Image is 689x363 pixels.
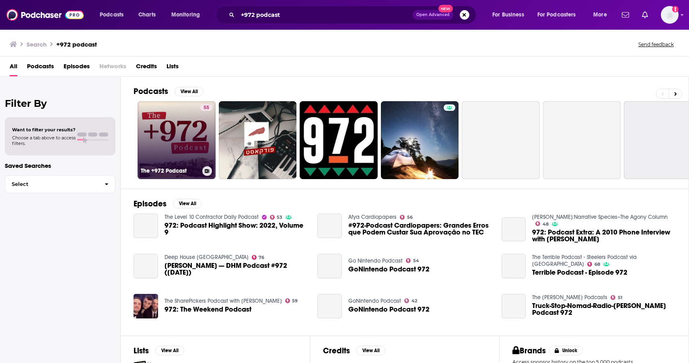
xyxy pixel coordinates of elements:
a: 59 [285,298,298,303]
a: Lists [167,60,179,76]
span: For Podcasters [537,9,576,20]
a: Shehryar Munir — DHM Podcast #972 (August 2020) [134,254,158,278]
span: 972: Podcast Extra: A 2010 Phone Interview with [PERSON_NAME] [532,229,676,243]
button: open menu [588,8,617,21]
a: The SharePickers Podcast with Justin Waite [165,298,282,304]
span: Networks [99,60,126,76]
button: View All [356,346,385,355]
a: 76 [252,255,265,260]
button: open menu [487,8,534,21]
a: GoNintendo Podcast 972 [348,266,430,273]
a: The Level 10 Contractor Daily Podcast [165,214,259,220]
a: 68 [587,262,600,267]
a: 972: The Weekend Podcast [165,306,251,313]
h2: Podcasts [134,86,168,96]
h3: Search [27,41,47,48]
span: Open Advanced [416,13,450,17]
a: 972: Podcast Highlight Show: 2022, Volume 9 [165,222,308,236]
a: All [10,60,17,76]
a: Credits [136,60,157,76]
a: CreditsView All [323,346,385,356]
img: Podchaser - Follow, Share and Rate Podcasts [6,7,84,22]
h2: Filter By [5,98,115,109]
a: 972: Podcast Extra: A 2010 Phone Interview with Charles Burns [502,217,526,242]
span: [PERSON_NAME] — DHM Podcast #972 ([DATE]) [165,262,308,276]
a: Show notifications dropdown [639,8,651,22]
a: Terrible Podcast - Episode 972 [502,254,526,278]
button: Send feedback [636,41,676,48]
a: 972: Podcast Highlight Show: 2022, Volume 9 [134,214,158,238]
a: Go Nintendo Podcast [348,257,403,264]
span: Podcasts [100,9,123,20]
p: Saved Searches [5,162,115,169]
span: Episodes [64,60,90,76]
span: Charts [138,9,156,20]
button: Show profile menu [661,6,679,24]
span: New [438,5,453,12]
span: Monitoring [171,9,200,20]
button: open menu [166,8,210,21]
a: GoNintendo Podcast 972 [348,306,430,313]
span: 53 [277,216,282,219]
button: View All [175,87,204,96]
img: User Profile [661,6,679,24]
span: Choose a tab above to access filters. [12,135,76,146]
span: 55 [204,104,209,112]
svg: Add a profile image [672,6,679,12]
button: Select [5,175,115,193]
h2: Episodes [134,199,167,209]
button: Unlock [549,346,583,355]
a: PodcastsView All [134,86,204,96]
a: Charts [133,8,160,21]
button: open menu [94,8,134,21]
a: EpisodesView All [134,199,202,209]
a: Podcasts [27,60,54,76]
h3: +972 podcast [56,41,97,48]
h2: Brands [512,346,546,356]
a: Truck-Stop-Nomad-Radio-Bob Davis Podcast 972 [532,302,676,316]
a: Afya Cardiopapers [348,214,397,220]
span: For Business [492,9,524,20]
span: 68 [594,263,600,266]
a: ListsView All [134,346,184,356]
span: 48 [543,222,549,226]
button: View All [155,346,184,355]
a: Truck-Stop-Nomad-Radio-Bob Davis Podcast 972 [502,294,526,318]
a: 51 [611,295,622,300]
span: 42 [411,299,417,303]
span: 59 [292,299,298,303]
button: open menu [532,8,588,21]
a: #972-Podcast Cardiopapers: Grandes Erros que Podem Custar Sua Aprovação no TEC [348,222,492,236]
a: 55 [200,104,212,111]
span: Truck-Stop-Nomad-Radio-[PERSON_NAME] Podcast 972 [532,302,676,316]
a: The Terrible Podcast - Steelers Podcast via Steelers Depot [532,254,637,267]
a: Terrible Podcast - Episode 972 [532,269,627,276]
a: 42 [404,298,417,303]
a: GoNintendo Podcast 972 [317,294,342,318]
button: Open AdvancedNew [413,10,453,20]
span: Logged in as LornaG [661,6,679,24]
span: 76 [259,256,264,259]
input: Search podcasts, credits, & more... [238,8,413,21]
a: 54 [406,258,419,263]
img: 972: The Weekend Podcast [134,294,158,318]
a: Deep House Moscow [165,254,249,261]
button: View All [173,199,202,208]
a: GoNintendo Podcast [348,298,401,304]
a: The Bob Davis Podcasts [532,294,607,301]
a: 55The +972 Podcast [138,101,216,179]
span: Select [5,181,98,187]
h3: The +972 Podcast [141,167,199,174]
a: 53 [270,215,283,220]
a: Show notifications dropdown [619,8,632,22]
a: Rick Kleffel:Narrative Species–The Agony Column [532,214,668,220]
